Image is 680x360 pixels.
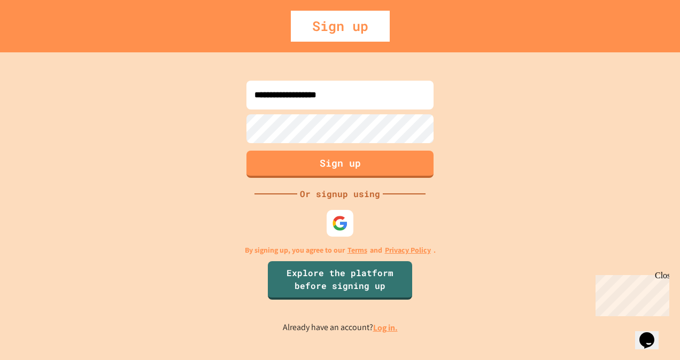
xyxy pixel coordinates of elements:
[347,245,367,256] a: Terms
[385,245,431,256] a: Privacy Policy
[4,4,74,68] div: Chat with us now!Close
[268,261,412,300] a: Explore the platform before signing up
[283,321,398,334] p: Already have an account?
[635,317,669,349] iframe: chat widget
[332,215,348,231] img: google-icon.svg
[373,322,398,333] a: Log in.
[246,151,434,178] button: Sign up
[245,245,436,256] p: By signing up, you agree to our and .
[297,187,383,200] div: Or signup using
[291,11,390,42] div: Sign up
[591,271,669,316] iframe: chat widget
